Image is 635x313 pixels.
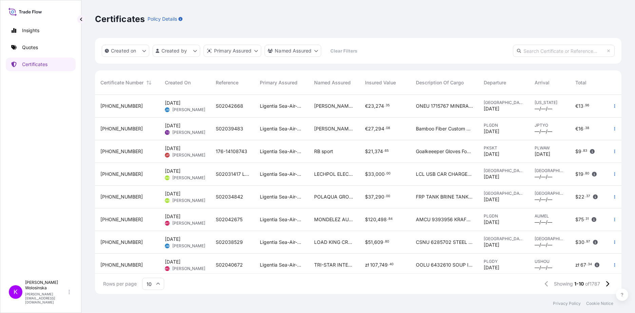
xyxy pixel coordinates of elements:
[100,193,143,200] span: [PHONE_NUMBER]
[172,266,205,271] span: [PERSON_NAME]
[365,263,369,267] span: zł
[484,191,524,196] span: [GEOGRAPHIC_DATA]
[585,172,589,175] span: 80
[535,213,564,219] span: AUMEL
[260,79,297,86] span: Primary Assured
[373,240,374,245] span: ,
[376,172,385,176] span: 000
[368,126,374,131] span: 27
[513,45,615,57] input: Search Certificate or Reference...
[578,149,581,154] span: 9
[172,130,205,135] span: [PERSON_NAME]
[216,193,243,200] span: S02034842
[165,220,170,227] span: WC
[385,172,386,175] span: .
[585,218,589,220] span: 31
[376,217,378,222] span: ,
[22,27,39,34] p: Insights
[484,213,524,219] span: PLGDN
[368,194,374,199] span: 37
[484,236,524,242] span: [GEOGRAPHIC_DATA]
[535,145,564,151] span: PLWAW
[25,280,67,291] p: [PERSON_NAME] Wolosinska
[484,128,499,135] span: [DATE]
[378,263,379,267] span: ,
[145,79,153,87] button: Sort
[484,145,524,151] span: PKSKT
[535,123,564,128] span: JPTYO
[375,194,384,199] span: 290
[585,127,589,129] span: 38
[314,239,354,246] span: LOAD KING CRANE
[314,171,354,178] span: LECHPOL ELECTRONICS [PERSON_NAME] SP. K.
[103,280,137,287] span: Rows per page
[100,216,143,223] span: [PHONE_NUMBER]
[368,104,374,108] span: 23
[575,149,578,154] span: $
[575,217,578,222] span: $
[216,148,247,155] span: 176-14108743
[484,105,499,112] span: [DATE]
[484,264,499,271] span: [DATE]
[100,125,143,132] span: [PHONE_NUMBER]
[385,195,386,197] span: .
[373,149,374,154] span: ,
[260,193,303,200] span: Ligentia Sea-Air-Rail Sp. z o.o.
[165,265,170,272] span: WC
[416,125,473,132] span: Bamboo Fiber Custom Fiber BF 200 GROSS WEIGHT 13940 KG 1312 PAPER BAGS SUDU 6920129
[535,168,564,173] span: [GEOGRAPHIC_DATA]
[95,14,145,24] p: Certificates
[314,216,354,223] span: MONDELEZ AUSTRALIA PTY LIMITED
[374,126,375,131] span: ,
[535,100,564,105] span: [US_STATE]
[416,148,473,155] span: Goalkeeeper Gloves Football Balls
[374,104,376,108] span: ,
[578,104,583,108] span: 13
[260,103,303,109] span: Ligentia Sea-Air-Rail Sp. z o.o.
[330,47,357,54] p: Clear Filters
[365,217,368,222] span: $
[374,149,383,154] span: 374
[484,123,524,128] span: PLGDN
[365,104,368,108] span: €
[216,125,243,132] span: S02039483
[100,171,143,178] span: [PHONE_NUMBER]
[365,172,368,176] span: $
[535,236,564,242] span: [GEOGRAPHIC_DATA]
[416,171,473,178] span: LCL USB CAR CHARGER 12 V EXTENSION CABLE FUSE BOX OOLU 6503632 OOLKRB 4245 40 HC 1091 10 KG 4 054...
[583,150,587,152] span: 83
[165,145,180,152] span: [DATE]
[165,213,180,220] span: [DATE]
[384,104,385,107] span: .
[553,301,581,306] p: Privacy Policy
[111,47,136,54] p: Created on
[165,79,191,86] span: Created On
[216,239,243,246] span: S02038529
[100,103,143,109] span: [PHONE_NUMBER]
[165,100,180,106] span: [DATE]
[22,61,47,68] p: Certificates
[172,107,205,112] span: [PERSON_NAME]
[260,148,303,155] span: Ligentia Sea-Air-Rail Sp. z o.o.
[260,239,303,246] span: Ligentia Sea-Air-Rail Sp. z o.o.
[376,104,384,108] span: 274
[578,172,583,176] span: 19
[165,106,169,113] span: JM
[165,243,169,249] span: JM
[575,194,578,199] span: $
[416,216,473,223] span: AMCU 9393956 KRAFT DRAGEE MIDIUM 3 COL 3 5 KG HALAL NET WEIGHT 14490 KG HS CODE 180690 GROSS WEIG...
[385,150,389,152] span: 65
[416,193,473,200] span: FRP TANK BRINE TANK CHEMICAL TANK WATER DISTRIBUTOR MSDU 6185365 FX 41460782 40 HC 6110 38 KG 68 ...
[388,218,392,220] span: 84
[484,173,499,180] span: [DATE]
[368,217,376,222] span: 120
[153,45,200,57] button: createdBy Filter options
[166,152,169,159] span: JP
[586,301,613,306] a: Cookie Notice
[584,104,585,107] span: .
[535,264,552,271] span: —/—/—
[365,194,368,199] span: $
[578,217,584,222] span: 75
[216,216,243,223] span: S02042675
